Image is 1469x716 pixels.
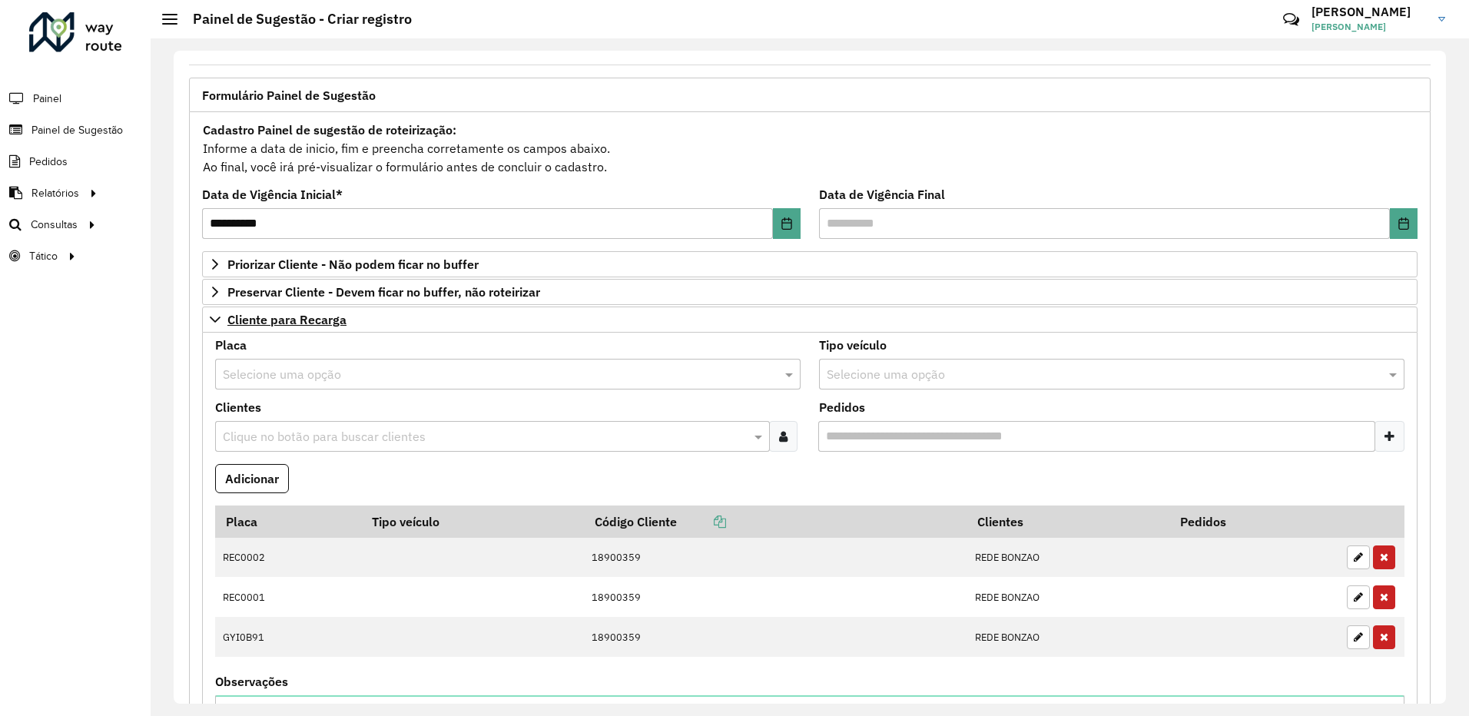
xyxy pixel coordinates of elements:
span: [PERSON_NAME] [1311,20,1427,34]
h2: Painel de Sugestão - Criar registro [177,11,412,28]
span: Tático [29,248,58,264]
td: REC0002 [215,538,361,578]
label: Clientes [215,398,261,416]
td: REC0001 [215,577,361,617]
span: Preservar Cliente - Devem ficar no buffer, não roteirizar [227,286,540,298]
td: 18900359 [584,538,967,578]
th: Pedidos [1170,506,1339,538]
button: Choose Date [1390,208,1418,239]
td: REDE BONZAO [967,577,1170,617]
span: Relatórios [32,185,79,201]
button: Choose Date [773,208,801,239]
div: Informe a data de inicio, fim e preencha corretamente os campos abaixo. Ao final, você irá pré-vi... [202,120,1418,177]
a: Copiar [677,514,726,529]
td: 18900359 [584,617,967,657]
a: Cliente para Recarga [202,307,1418,333]
span: Formulário Painel de Sugestão [202,89,376,101]
label: Data de Vigência Inicial [202,185,343,204]
button: Adicionar [215,464,289,493]
td: REDE BONZAO [967,617,1170,657]
label: Pedidos [819,398,865,416]
span: Cliente para Recarga [227,313,347,326]
label: Placa [215,336,247,354]
th: Código Cliente [584,506,967,538]
label: Data de Vigência Final [819,185,945,204]
span: Priorizar Cliente - Não podem ficar no buffer [227,258,479,270]
td: 18900359 [584,577,967,617]
h3: [PERSON_NAME] [1311,5,1427,19]
th: Placa [215,506,361,538]
a: Priorizar Cliente - Não podem ficar no buffer [202,251,1418,277]
td: REDE BONZAO [967,538,1170,578]
a: Preservar Cliente - Devem ficar no buffer, não roteirizar [202,279,1418,305]
span: Painel [33,91,61,107]
td: GYI0B91 [215,617,361,657]
label: Tipo veículo [819,336,887,354]
span: Painel de Sugestão [32,122,123,138]
label: Observações [215,672,288,691]
span: Pedidos [29,154,68,170]
strong: Cadastro Painel de sugestão de roteirização: [203,122,456,138]
th: Clientes [967,506,1170,538]
a: Contato Rápido [1275,3,1308,36]
span: Consultas [31,217,78,233]
th: Tipo veículo [361,506,584,538]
